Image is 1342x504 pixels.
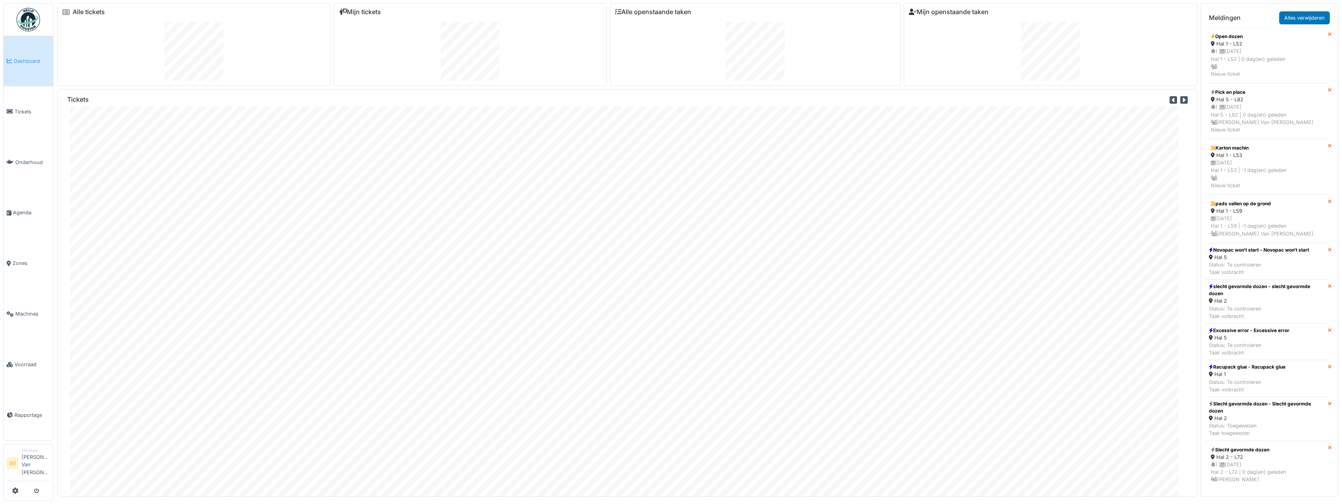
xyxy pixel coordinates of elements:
[1209,247,1309,254] div: Novopac won‘t start - Novopac won‘t start
[615,8,691,16] a: Alle openstaande taken
[1206,243,1328,280] a: Novopac won‘t start - Novopac won‘t start Hal 5 Status: Te controlerenTaak volbracht
[7,447,50,481] a: SV Manager[PERSON_NAME] Van [PERSON_NAME]
[339,8,381,16] a: Mijn tickets
[73,8,105,16] a: Alle tickets
[1211,453,1323,461] div: Hal 2 - L72
[15,361,50,368] span: Voorraad
[1209,363,1285,371] div: Racupack glue - Racupack glue
[13,209,50,216] span: Agenda
[1206,441,1328,497] a: Slecht gevormde dozen Hal 2 - L72 1 |[DATE]Hal 2 - L72 | 0 dag(en) geleden [PERSON_NAME]Ticket bi...
[1209,14,1241,22] h6: Meldingen
[13,259,50,267] span: Zones
[16,8,40,31] img: Badge_color-CXgf-gQk.svg
[1211,215,1323,237] div: [DATE] Hal 1 - L59 | -1 dag(en) geleden [PERSON_NAME] Van [PERSON_NAME]
[1209,422,1325,437] div: Status: Toegewezen Taak toegewezen
[4,238,53,289] a: Zones
[1209,305,1325,320] div: Status: Te controleren Taak volbracht
[1209,371,1285,378] div: Hal 1
[4,86,53,137] a: Tickets
[1211,144,1323,152] div: Karton machin
[22,447,50,453] div: Manager
[1209,297,1325,305] div: Hal 2
[15,108,50,115] span: Tickets
[4,390,53,440] a: Rapportage
[1279,11,1330,24] a: Alles verwijderen
[1211,33,1323,40] div: Open dozen
[1206,195,1328,243] a: pads vallen op de grond Hal 1 - L59 [DATE]Hal 1 - L59 | -1 dag(en) geleden [PERSON_NAME] Van [PER...
[67,96,89,103] h6: Tickets
[1209,334,1289,341] div: Hal 5
[1211,40,1323,47] div: Hal 1 - L52
[4,289,53,339] a: Machines
[1206,323,1328,360] a: Excessive error - Excessive error Hal 5 Status: Te controlerenTaak volbracht
[1211,152,1323,159] div: Hal 1 - L53
[1209,261,1309,276] div: Status: Te controleren Taak volbracht
[1206,279,1328,323] a: slecht gevormde dozen - slecht gevormde dozen Hal 2 Status: Te controlerenTaak volbracht
[1206,83,1328,139] a: Pick en place Hal 5 - L82 1 |[DATE]Hal 5 - L82 | 0 dag(en) geleden [PERSON_NAME] Van [PERSON_NAME...
[1206,139,1328,195] a: Karton machin Hal 1 - L53 [DATE]Hal 1 - L53 | -1 dag(en) geleden Nieuw ticket
[15,310,50,318] span: Machines
[4,36,53,86] a: Dashboard
[15,159,50,166] span: Onderhoud
[15,411,50,419] span: Rapportage
[1211,446,1323,453] div: Slecht gevormde dozen
[4,137,53,188] a: Onderhoud
[1209,400,1325,415] div: Slecht gevormde dozen - Slecht gevormde dozen
[4,339,53,390] a: Voorraad
[1211,461,1323,491] div: 1 | [DATE] Hal 2 - L72 | 0 dag(en) geleden [PERSON_NAME] Ticket bijgewerkt
[1211,103,1323,133] div: 1 | [DATE] Hal 5 - L82 | 0 dag(en) geleden [PERSON_NAME] Van [PERSON_NAME] Nieuw ticket
[1209,254,1309,261] div: Hal 5
[1211,96,1323,103] div: Hal 5 - L82
[1209,341,1289,356] div: Status: Te controleren Taak volbracht
[1209,283,1325,297] div: slecht gevormde dozen - slecht gevormde dozen
[1209,327,1289,334] div: Excessive error - Excessive error
[1211,89,1323,96] div: Pick en place
[909,8,989,16] a: Mijn openstaande taken
[1206,360,1328,397] a: Racupack glue - Racupack glue Hal 1 Status: Te controlerenTaak volbracht
[1206,397,1328,441] a: Slecht gevormde dozen - Slecht gevormde dozen Hal 2 Status: ToegewezenTaak toegewezen
[1211,159,1323,189] div: [DATE] Hal 1 - L53 | -1 dag(en) geleden Nieuw ticket
[4,188,53,238] a: Agenda
[1209,415,1325,422] div: Hal 2
[1211,207,1323,215] div: Hal 1 - L59
[14,57,50,65] span: Dashboard
[1209,378,1285,393] div: Status: Te controleren Taak volbracht
[1206,27,1328,83] a: Open dozen Hal 1 - L52 1 |[DATE]Hal 1 - L52 | 0 dag(en) geleden Nieuw ticket
[7,457,18,469] li: SV
[1211,200,1323,207] div: pads vallen op de grond
[1211,47,1323,78] div: 1 | [DATE] Hal 1 - L52 | 0 dag(en) geleden Nieuw ticket
[22,447,50,479] li: [PERSON_NAME] Van [PERSON_NAME]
